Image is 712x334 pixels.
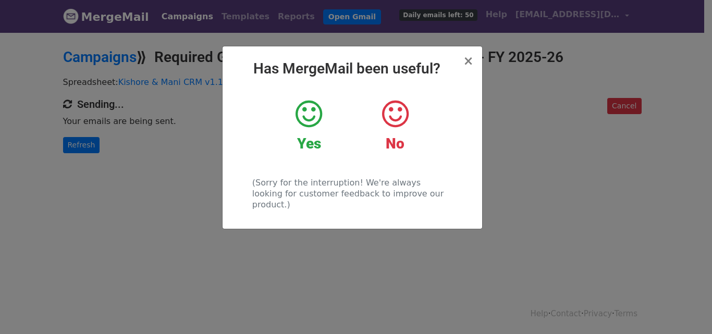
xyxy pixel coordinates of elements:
span: × [463,54,473,68]
strong: No [386,135,404,152]
a: No [360,98,430,153]
a: Yes [274,98,344,153]
button: Close [463,55,473,67]
h2: Has MergeMail been useful? [231,60,474,78]
strong: Yes [297,135,321,152]
p: (Sorry for the interruption! We're always looking for customer feedback to improve our product.) [252,177,452,210]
